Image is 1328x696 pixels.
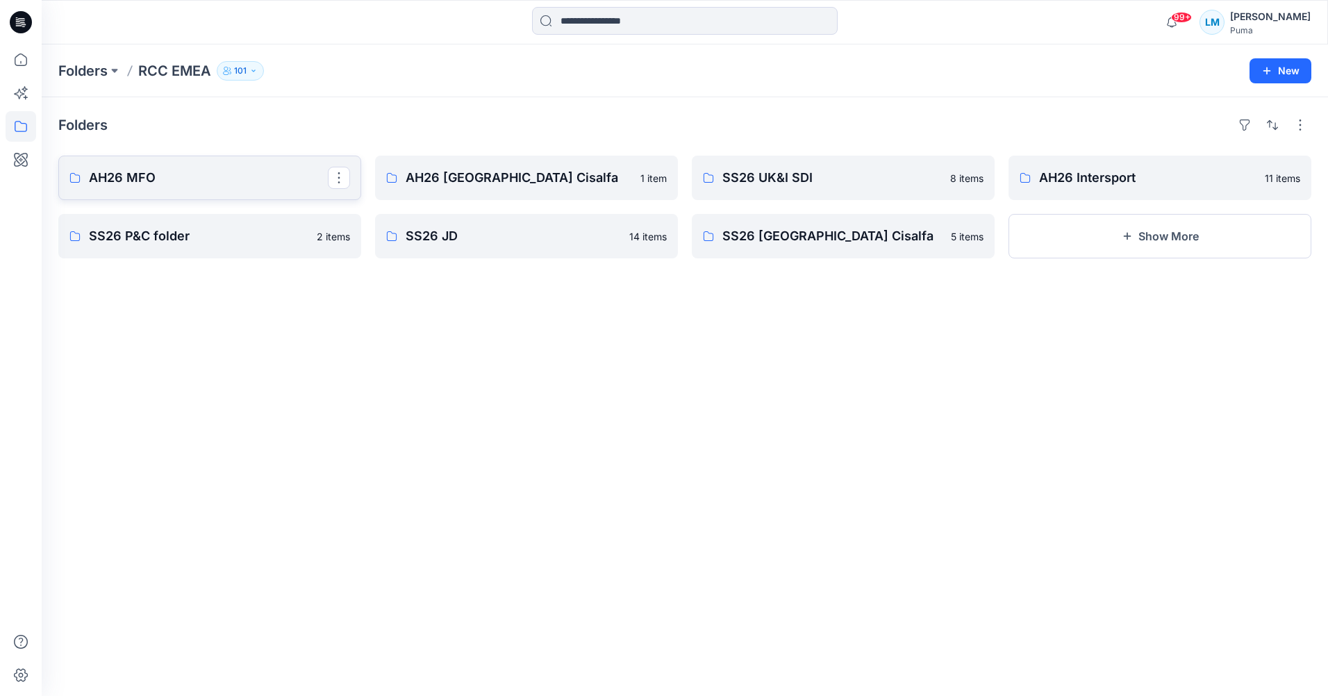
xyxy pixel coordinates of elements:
a: Folders [58,61,108,81]
p: 101 [234,63,247,78]
p: 11 items [1265,171,1300,185]
div: [PERSON_NAME] [1230,8,1311,25]
p: 8 items [950,171,983,185]
a: SS26 JD14 items [375,214,678,258]
p: RCC EMEA [138,61,211,81]
div: LM [1200,10,1225,35]
button: 101 [217,61,264,81]
p: AH26 Intersport [1039,168,1256,188]
a: SS26 UK&I SDI8 items [692,156,995,200]
a: AH26 [GEOGRAPHIC_DATA] Cisalfa1 item [375,156,678,200]
p: AH26 MFO [89,168,328,188]
p: SS26 P&C folder [89,226,308,246]
button: New [1250,58,1311,83]
a: AH26 Intersport11 items [1009,156,1311,200]
a: AH26 MFO [58,156,361,200]
p: 1 item [640,171,667,185]
a: SS26 P&C folder2 items [58,214,361,258]
p: SS26 JD [406,226,621,246]
span: 99+ [1171,12,1192,23]
p: 14 items [629,229,667,244]
a: SS26 [GEOGRAPHIC_DATA] Cisalfa5 items [692,214,995,258]
p: SS26 [GEOGRAPHIC_DATA] Cisalfa [722,226,943,246]
button: Show More [1009,214,1311,258]
p: 2 items [317,229,350,244]
p: SS26 UK&I SDI [722,168,942,188]
p: 5 items [951,229,983,244]
p: AH26 [GEOGRAPHIC_DATA] Cisalfa [406,168,632,188]
div: Puma [1230,25,1311,35]
h4: Folders [58,117,108,133]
